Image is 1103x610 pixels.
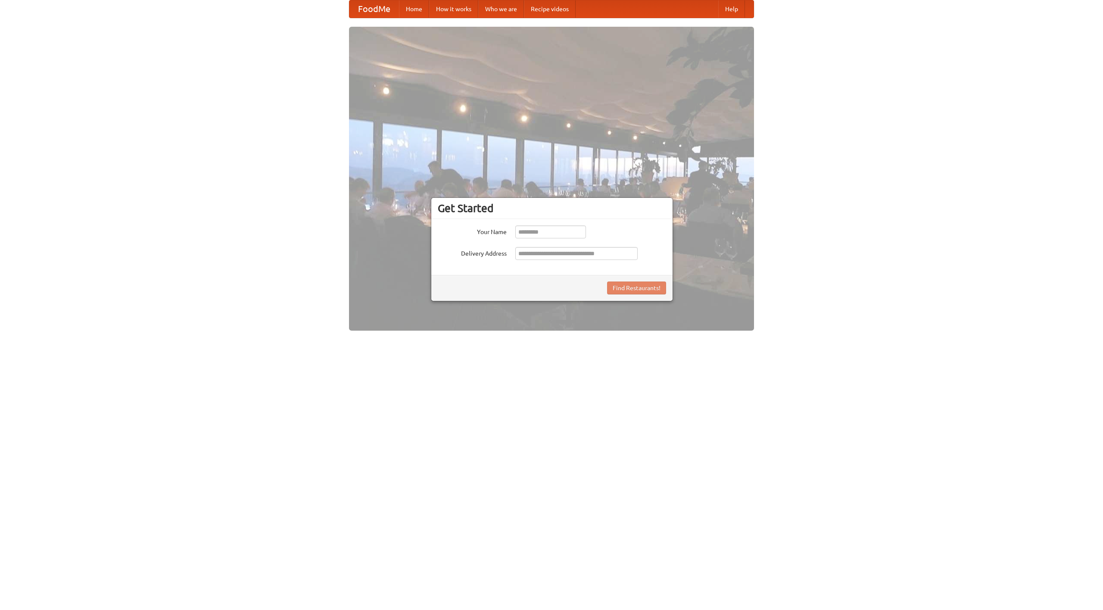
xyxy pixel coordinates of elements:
a: FoodMe [349,0,399,18]
button: Find Restaurants! [607,282,666,294]
a: Help [718,0,745,18]
h3: Get Started [438,202,666,215]
a: Who we are [478,0,524,18]
label: Your Name [438,225,507,236]
a: How it works [429,0,478,18]
label: Delivery Address [438,247,507,258]
a: Recipe videos [524,0,576,18]
a: Home [399,0,429,18]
